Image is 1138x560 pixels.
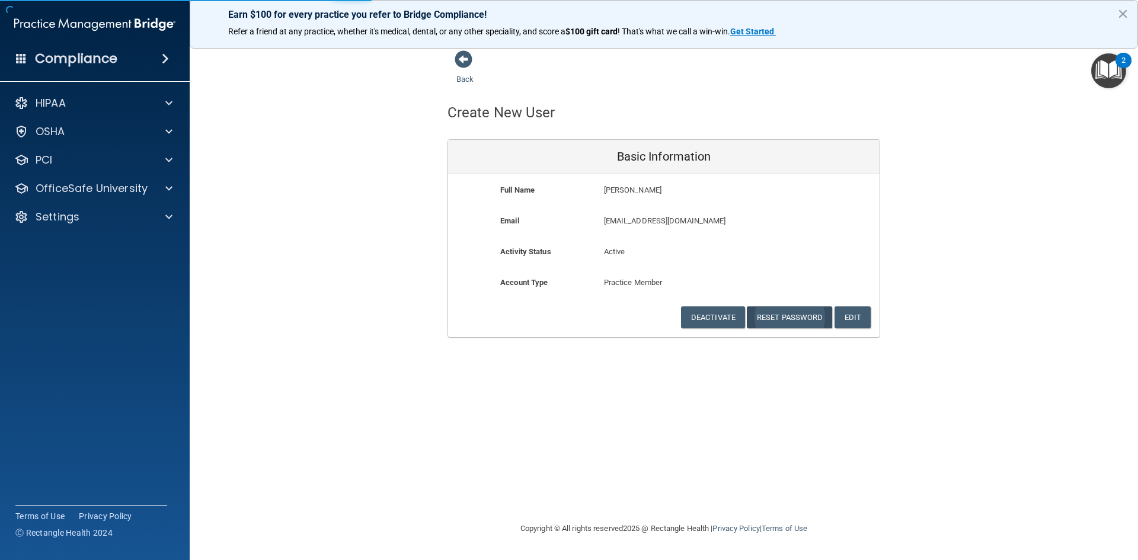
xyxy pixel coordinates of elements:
p: [PERSON_NAME] [604,183,793,197]
button: Close [1117,4,1129,23]
button: Reset Password [747,306,832,328]
h4: Compliance [35,50,117,67]
p: OSHA [36,124,65,139]
p: HIPAA [36,96,66,110]
a: OSHA [14,124,172,139]
a: Privacy Policy [79,510,132,522]
p: Practice Member [604,276,724,290]
button: Open Resource Center, 2 new notifications [1091,53,1126,88]
p: Active [604,245,724,259]
p: Earn $100 for every practice you refer to Bridge Compliance! [228,9,1099,20]
strong: Get Started [730,27,774,36]
a: Back [456,60,474,84]
img: PMB logo [14,12,175,36]
a: HIPAA [14,96,172,110]
h4: Create New User [447,105,555,120]
strong: $100 gift card [565,27,618,36]
b: Activity Status [500,247,551,256]
a: Settings [14,210,172,224]
p: OfficeSafe University [36,181,148,196]
p: [EMAIL_ADDRESS][DOMAIN_NAME] [604,214,793,228]
p: PCI [36,153,52,167]
button: Edit [835,306,871,328]
a: Get Started [730,27,776,36]
a: Terms of Use [762,524,807,533]
div: Copyright © All rights reserved 2025 @ Rectangle Health | | [447,510,880,548]
a: Terms of Use [15,510,65,522]
b: Account Type [500,278,548,287]
div: 2 [1121,60,1126,76]
b: Full Name [500,185,535,194]
a: OfficeSafe University [14,181,172,196]
a: PCI [14,153,172,167]
span: Refer a friend at any practice, whether it's medical, dental, or any other speciality, and score a [228,27,565,36]
span: ! That's what we call a win-win. [618,27,730,36]
b: Email [500,216,519,225]
span: Ⓒ Rectangle Health 2024 [15,527,113,539]
div: Basic Information [448,140,880,174]
a: Privacy Policy [712,524,759,533]
button: Deactivate [681,306,745,328]
p: Settings [36,210,79,224]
